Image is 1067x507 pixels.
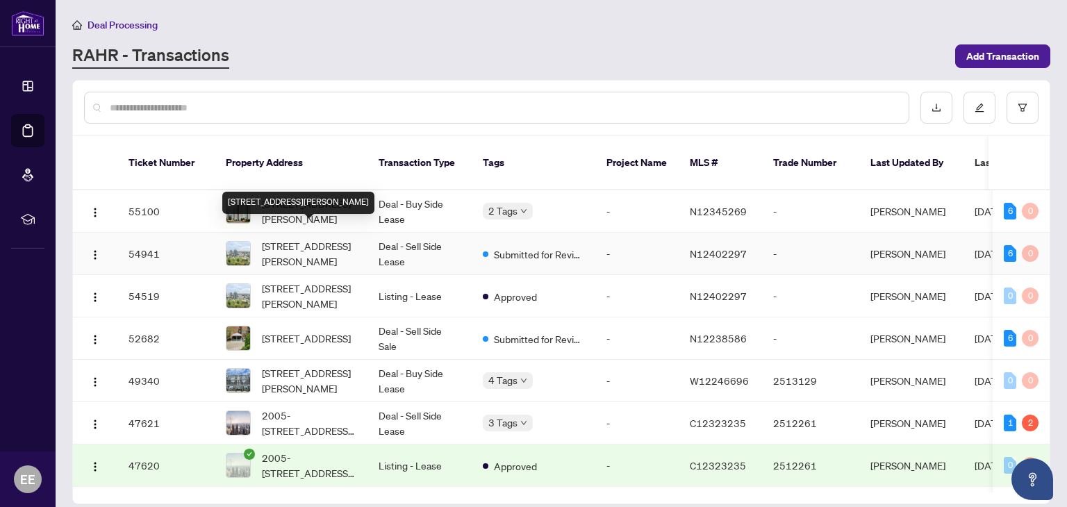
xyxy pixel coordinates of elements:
img: Logo [90,249,101,260]
img: thumbnail-img [226,326,250,350]
td: 47621 [117,402,215,444]
img: thumbnail-img [226,242,250,265]
td: 52682 [117,317,215,360]
td: - [595,444,679,487]
span: Last Modified Date [975,155,1059,170]
button: Logo [84,327,106,349]
div: 6 [1004,330,1016,347]
span: download [932,103,941,113]
td: - [595,317,679,360]
td: 49340 [117,360,215,402]
button: Open asap [1011,458,1053,500]
td: 54519 [117,275,215,317]
td: Deal - Sell Side Sale [367,317,472,360]
th: Property Address [215,136,367,190]
span: [STREET_ADDRESS][PERSON_NAME] [262,365,356,396]
div: 6 [1004,203,1016,219]
td: Deal - Sell Side Lease [367,233,472,275]
td: - [762,317,859,360]
div: 0 [1022,288,1039,304]
td: Deal - Sell Side Lease [367,402,472,444]
img: thumbnail-img [226,284,250,308]
span: Submitted for Review [494,247,584,262]
div: 0 [1004,288,1016,304]
span: [DATE] [975,247,1005,260]
span: [DATE] [975,459,1005,472]
span: [DATE] [975,374,1005,387]
td: Listing - Lease [367,275,472,317]
img: Logo [90,292,101,303]
div: [STREET_ADDRESS][PERSON_NAME] [222,192,374,214]
span: down [520,377,527,384]
td: Deal - Buy Side Lease [367,360,472,402]
div: 0 [1004,457,1016,474]
img: thumbnail-img [226,411,250,435]
button: Logo [84,369,106,392]
img: Logo [90,207,101,218]
td: [PERSON_NAME] [859,275,963,317]
img: thumbnail-img [226,369,250,392]
td: 2512261 [762,402,859,444]
span: Approved [494,289,537,304]
td: [PERSON_NAME] [859,317,963,360]
td: [PERSON_NAME] [859,360,963,402]
span: [STREET_ADDRESS][PERSON_NAME] [262,281,356,311]
td: - [595,275,679,317]
span: N12402297 [690,247,747,260]
span: check-circle [244,449,255,460]
td: Deal - Buy Side Lease [367,190,472,233]
td: 2513129 [762,360,859,402]
span: 2 Tags [488,203,518,219]
span: [STREET_ADDRESS][PERSON_NAME] [262,238,356,269]
th: Trade Number [762,136,859,190]
td: 54941 [117,233,215,275]
th: MLS # [679,136,762,190]
span: Submitted for Review [494,331,584,347]
td: 47620 [117,444,215,487]
button: Logo [84,242,106,265]
td: [PERSON_NAME] [859,190,963,233]
span: [DATE] [975,332,1005,344]
span: N12238586 [690,332,747,344]
span: 3 Tags [488,415,518,431]
span: down [520,208,527,215]
button: Logo [84,285,106,307]
button: Logo [84,454,106,476]
span: Deal Processing [88,19,158,31]
div: 0 [1022,457,1039,474]
td: 2512261 [762,444,859,487]
td: - [595,360,679,402]
button: edit [963,92,995,124]
a: RAHR - Transactions [72,44,229,69]
td: - [762,275,859,317]
td: - [762,190,859,233]
span: [DATE] [975,290,1005,302]
img: Logo [90,461,101,472]
span: C12323235 [690,417,746,429]
span: [DATE] [975,205,1005,217]
button: download [920,92,952,124]
div: 2 [1022,415,1039,431]
span: [DATE] [975,417,1005,429]
img: Logo [90,376,101,388]
div: 0 [1022,372,1039,389]
td: - [595,402,679,444]
span: N12345269 [690,205,747,217]
div: 6 [1004,245,1016,262]
th: Transaction Type [367,136,472,190]
span: Add Transaction [966,45,1039,67]
div: 0 [1022,245,1039,262]
td: [PERSON_NAME] [859,444,963,487]
td: - [595,190,679,233]
button: Add Transaction [955,44,1050,68]
span: C12323235 [690,459,746,472]
span: Approved [494,458,537,474]
td: [PERSON_NAME] [859,233,963,275]
span: EE [20,469,35,489]
td: [PERSON_NAME] [859,402,963,444]
div: 0 [1004,372,1016,389]
div: 0 [1022,203,1039,219]
span: 4 Tags [488,372,518,388]
th: Ticket Number [117,136,215,190]
td: 55100 [117,190,215,233]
